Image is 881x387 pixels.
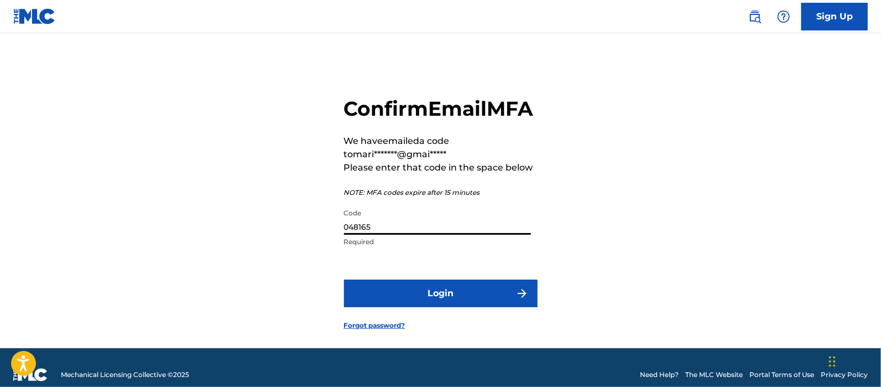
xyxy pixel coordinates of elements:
a: Portal Terms of Use [749,370,814,380]
img: MLC Logo [13,8,56,24]
div: Help [773,6,795,28]
img: help [777,10,790,23]
a: Forgot password? [344,321,405,331]
a: The MLC Website [685,370,743,380]
button: Login [344,280,538,307]
a: Sign Up [801,3,868,30]
span: Mechanical Licensing Collective © 2025 [61,370,189,380]
a: Privacy Policy [821,370,868,380]
div: Widget de chat [826,334,881,387]
div: Arrastrar [829,345,836,378]
img: search [748,10,762,23]
a: Need Help? [640,370,679,380]
p: NOTE: MFA codes expire after 15 minutes [344,188,538,198]
img: f7272a7cc735f4ea7f67.svg [515,287,529,300]
h2: Confirm Email MFA [344,96,538,121]
a: Public Search [744,6,766,28]
p: Please enter that code in the space below [344,161,538,174]
p: Required [344,237,531,247]
iframe: Chat Widget [826,334,881,387]
img: logo [13,368,48,381]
